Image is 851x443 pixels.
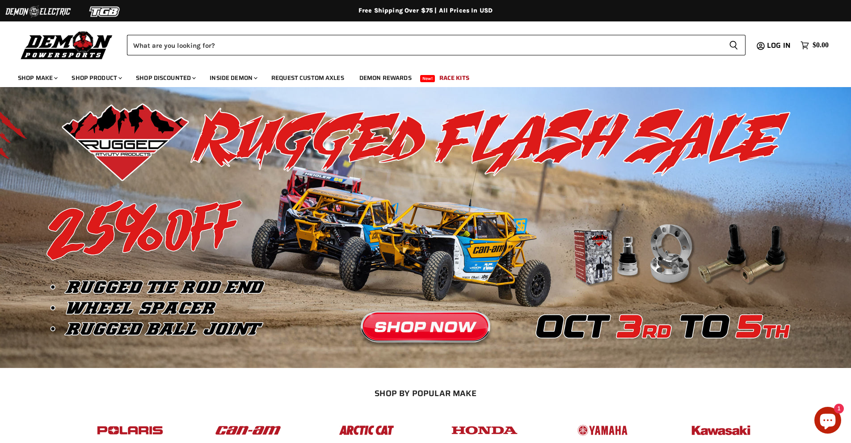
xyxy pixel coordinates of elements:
[265,69,351,87] a: Request Custom Axles
[65,69,127,87] a: Shop Product
[4,3,72,20] img: Demon Electric Logo 2
[722,35,746,55] button: Search
[129,69,201,87] a: Shop Discounted
[420,75,435,82] span: New!
[79,389,772,398] h2: SHOP BY POPULAR MAKE
[11,69,63,87] a: Shop Make
[813,41,829,50] span: $0.00
[767,40,791,51] span: Log in
[433,69,476,87] a: Race Kits
[68,7,783,15] div: Free Shipping Over $75 | All Prices In USD
[203,69,263,87] a: Inside Demon
[812,407,844,436] inbox-online-store-chat: Shopify online store chat
[796,39,833,52] a: $0.00
[18,29,116,61] img: Demon Powersports
[763,42,796,50] a: Log in
[127,35,722,55] input: Search
[11,65,826,87] ul: Main menu
[353,69,418,87] a: Demon Rewards
[127,35,746,55] form: Product
[72,3,139,20] img: TGB Logo 2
